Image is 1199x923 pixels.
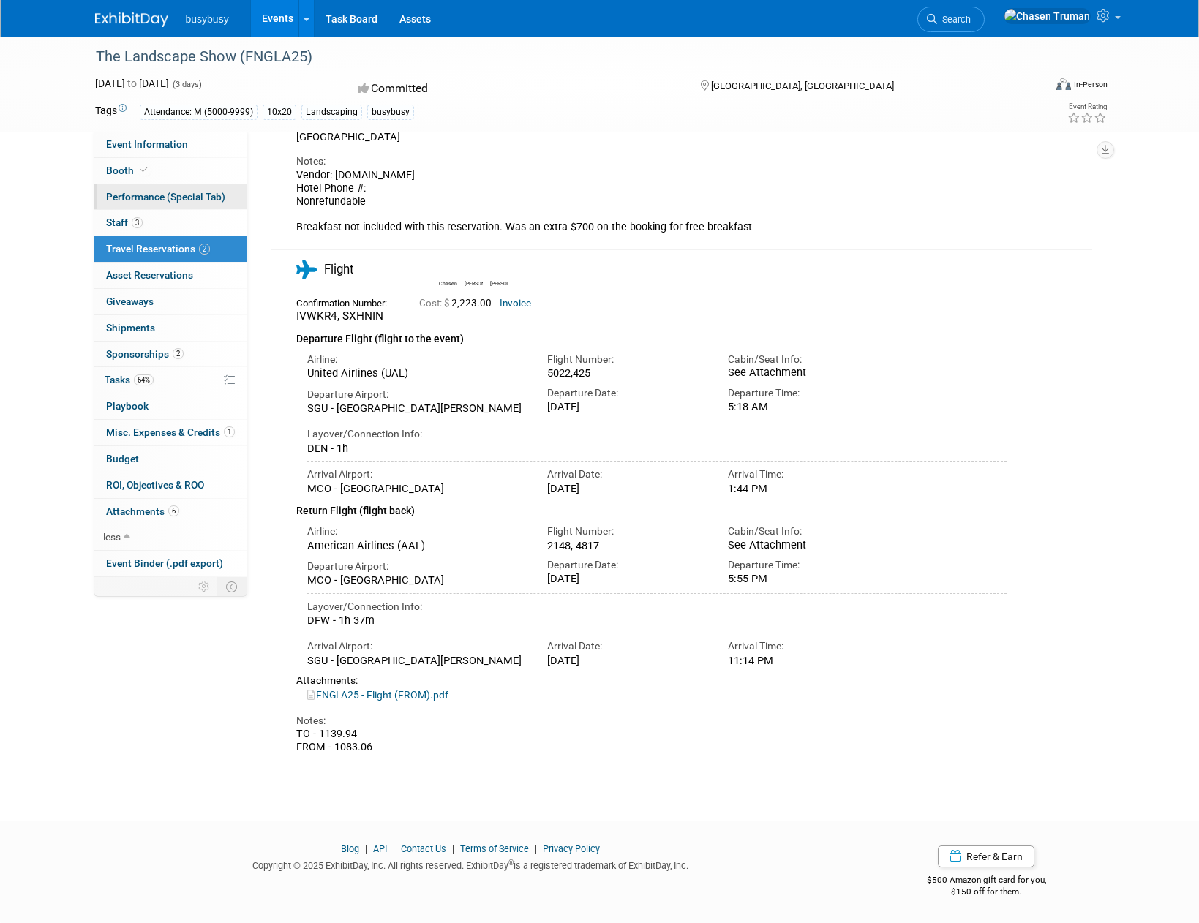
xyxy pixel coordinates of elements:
span: | [389,843,399,854]
a: Blog [341,843,359,854]
div: 1:44 PM [728,482,887,495]
a: API [373,843,387,854]
div: Arrival Airport: [307,467,526,481]
span: Performance (Special Tab) [106,191,225,203]
img: Hobbs Nyberg [465,258,485,279]
div: Copyright © 2025 ExhibitDay, Inc. All rights reserved. ExhibitDay is a registered trademark of Ex... [95,856,847,873]
div: 5022,425 [547,366,706,380]
div: Arrival Date: [547,467,706,481]
div: Arrival Time: [728,639,887,653]
span: Staff [106,216,143,228]
div: United Airlines (UAL) [307,366,526,380]
a: Event Binder (.pdf export) [94,551,247,576]
span: | [448,843,458,854]
div: Cabin/Seat Info: [728,353,887,366]
td: Tags [95,103,127,120]
div: Airline: [307,524,526,538]
div: American Airlines (AAL) [307,539,526,552]
div: Airline: [307,353,526,366]
div: $150 off for them. [868,886,1105,898]
a: Privacy Policy [543,843,600,854]
a: Giveaways [94,289,247,314]
div: Attendance: M (5000-9999) [140,105,258,120]
div: Confirmation Number: [296,293,397,309]
span: Shipments [106,322,155,334]
a: Asset Reservations [94,263,247,288]
div: Departure Airport: [307,560,526,573]
div: DFW - 1h 37m [307,614,1007,627]
div: The Landscape Show (FNGLA25) [91,44,1022,70]
a: Travel Reservations2 [94,236,247,262]
div: Committed [353,76,677,102]
div: Hobbs Nyberg [465,279,483,287]
img: Ryan Gertz [490,258,511,279]
img: Chasen Truman [1004,8,1091,24]
div: Hobbs Nyberg [461,258,486,287]
div: Layover/Connection Info: [307,600,1007,614]
div: 11:14 PM [728,654,887,667]
span: Sponsorships [106,348,184,360]
div: [DATE] [547,400,706,413]
span: Playbook [106,400,149,412]
span: Travel Reservations [106,243,210,255]
div: Layover/Connection Info: [307,427,1007,441]
span: 1 [224,426,235,437]
a: Misc. Expenses & Credits1 [94,420,247,445]
img: ExhibitDay [95,12,168,27]
td: Personalize Event Tab Strip [192,577,217,596]
div: [DATE] [547,482,706,495]
div: Arrival Time: [728,467,887,481]
a: Contact Us [401,843,446,854]
i: Flight [296,260,317,279]
span: 3 [132,217,143,228]
a: Staff3 [94,210,247,236]
td: Toggle Event Tabs [217,577,247,596]
a: Performance (Special Tab) [94,184,247,210]
div: Departure Date: [547,386,706,400]
span: Flight [324,262,353,276]
span: 2 [173,348,184,359]
div: Event Format [958,76,1108,98]
a: Attachments6 [94,499,247,524]
span: less [103,531,121,543]
span: [DATE] [DATE] [95,78,169,89]
div: Return Flight (flight back) [296,495,1007,519]
span: | [361,843,371,854]
img: Format-Inperson.png [1056,78,1071,90]
span: 6 [168,505,179,516]
span: [GEOGRAPHIC_DATA], [GEOGRAPHIC_DATA] [711,80,894,91]
a: Invoice [500,298,531,309]
a: Search [917,7,985,32]
span: Event Information [106,138,188,150]
div: Departure Time: [728,386,887,400]
div: Arrival Date: [547,639,706,653]
span: Asset Reservations [106,269,193,281]
div: Flight Number: [547,524,706,538]
span: (3 days) [171,80,202,89]
div: See Attachment [728,539,887,552]
div: 5:55 PM [728,572,887,585]
i: Booth reservation complete [140,166,148,174]
div: Attachments: [296,674,1007,687]
div: Vendor: [DOMAIN_NAME] Hotel Phone #: Nonrefundable Breakfast not included with this reservation. ... [296,169,1007,235]
span: Misc. Expenses & Credits [106,426,235,438]
a: Refer & Earn [938,845,1034,867]
span: Event Binder (.pdf export) [106,557,223,569]
div: Departure Date: [547,558,706,572]
span: 2,223.00 [419,298,497,309]
div: 10x20 [263,105,296,120]
div: SGU - [GEOGRAPHIC_DATA][PERSON_NAME] [307,654,526,667]
a: Event Information [94,132,247,157]
div: Flight Number: [547,353,706,366]
span: Tasks [105,374,154,385]
a: less [94,524,247,550]
div: Notes: [296,714,1007,728]
div: Notes: [296,154,1007,168]
span: Cost: $ [419,298,451,309]
span: Budget [106,453,139,464]
span: to [125,78,139,89]
span: Booth [106,165,151,176]
span: IVWKR4, SXHNIN [296,309,383,323]
span: Giveaways [106,295,154,307]
div: Cabin/Seat Info: [728,524,887,538]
